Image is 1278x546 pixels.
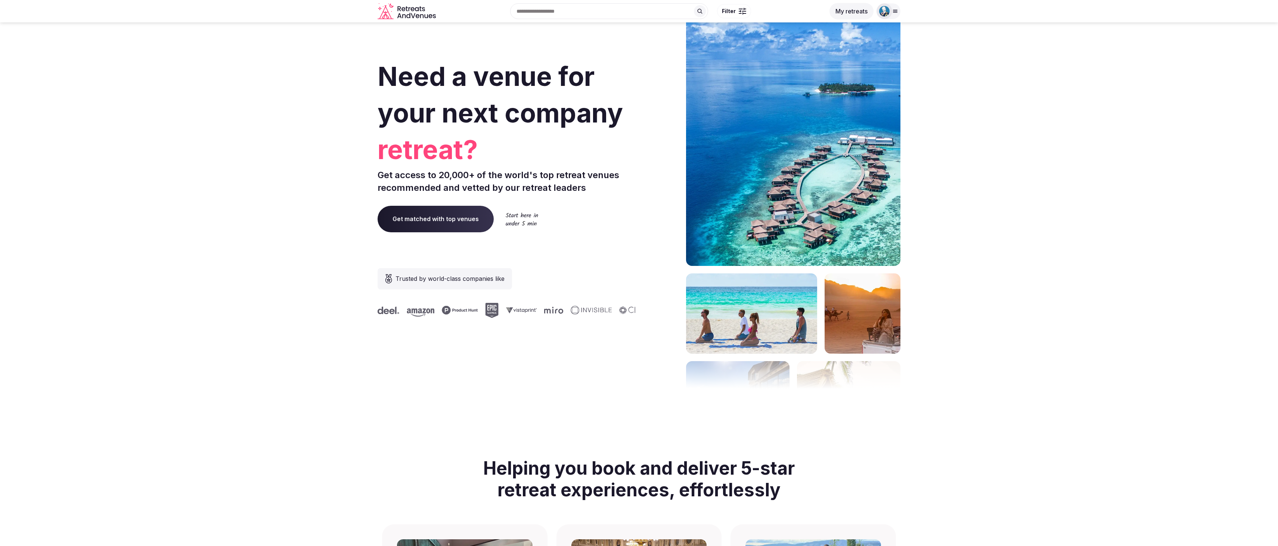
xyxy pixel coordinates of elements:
h2: Helping you book and deliver 5-star retreat experiences, effortlessly [472,449,806,509]
span: Need a venue for your next company [378,61,623,129]
svg: Deel company logo [377,307,398,314]
img: woman sitting in back of truck with camels [825,273,900,354]
p: Get access to 20,000+ of the world's top retreat venues recommended and vetted by our retreat lea... [378,169,636,194]
img: yoga on tropical beach [686,273,817,354]
img: Start here in under 5 min [506,212,538,226]
a: Get matched with top venues [378,206,494,232]
svg: Retreats and Venues company logo [378,3,437,20]
svg: Miro company logo [543,307,562,314]
svg: Epic Games company logo [484,303,498,318]
a: Visit the homepage [378,3,437,20]
span: Trusted by world-class companies like [396,274,505,283]
a: My retreats [829,7,874,15]
svg: Vistaprint company logo [505,307,536,313]
svg: Invisible company logo [570,306,611,315]
button: My retreats [829,3,874,19]
button: Filter [717,4,751,18]
span: Filter [722,7,736,15]
span: retreat? [378,131,636,168]
img: antonball [879,6,890,16]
